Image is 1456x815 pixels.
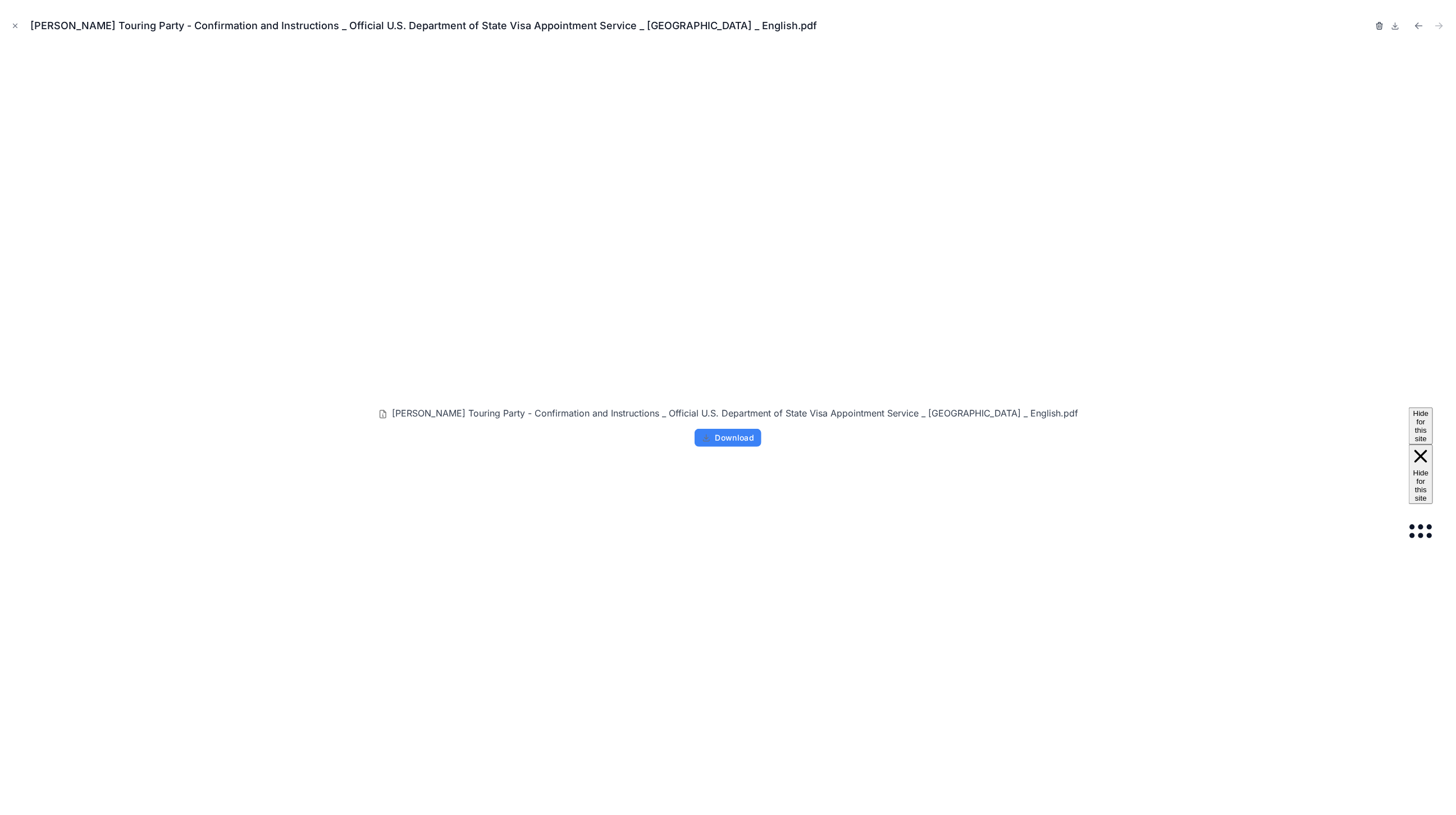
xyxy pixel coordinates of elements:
button: Close modal [9,20,21,32]
div: [PERSON_NAME] Touring Party - Confirmation and Instructions _ Official U.S. Department of State V... [30,18,826,34]
button: Download [695,429,762,447]
button: Previous file [1411,18,1427,34]
button: Next file [1431,18,1447,34]
span: [PERSON_NAME] Touring Party - Confirmation and Instructions _ Official U.S. Department of State V... [392,407,1079,419]
span: Download [715,433,755,443]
